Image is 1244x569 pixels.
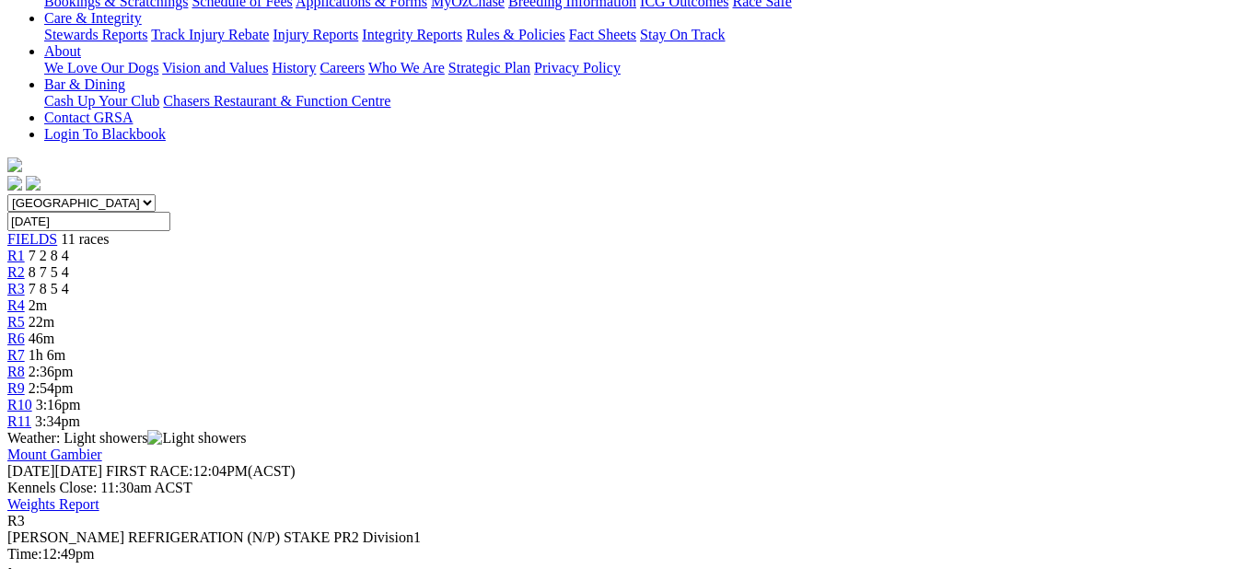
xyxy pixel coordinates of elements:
img: facebook.svg [7,176,22,191]
span: 11 races [61,231,109,247]
a: History [272,60,316,75]
span: FIRST RACE: [106,463,192,479]
span: Weather: Light showers [7,430,247,446]
span: Time: [7,546,42,562]
a: Cash Up Your Club [44,93,159,109]
a: Contact GRSA [44,110,133,125]
a: R6 [7,331,25,346]
a: R5 [7,314,25,330]
img: twitter.svg [26,176,41,191]
span: [DATE] [7,463,102,479]
a: Login To Blackbook [44,126,166,142]
a: R10 [7,397,32,412]
a: R8 [7,364,25,379]
a: Track Injury Rebate [151,27,269,42]
a: We Love Our Dogs [44,60,158,75]
a: About [44,43,81,59]
div: Bar & Dining [44,93,1237,110]
span: 22m [29,314,54,330]
span: [DATE] [7,463,55,479]
a: R9 [7,380,25,396]
a: Who We Are [368,60,445,75]
a: R2 [7,264,25,280]
a: Careers [320,60,365,75]
div: About [44,60,1237,76]
span: 3:16pm [36,397,81,412]
span: 7 2 8 4 [29,248,69,263]
a: Bar & Dining [44,76,125,92]
div: [PERSON_NAME] REFRIGERATION (N/P) STAKE PR2 Division1 [7,529,1237,546]
div: 12:49pm [7,546,1237,563]
a: FIELDS [7,231,57,247]
a: R4 [7,297,25,313]
a: Stewards Reports [44,27,147,42]
a: Vision and Values [162,60,268,75]
span: R3 [7,513,25,528]
a: Integrity Reports [362,27,462,42]
span: 3:34pm [35,413,80,429]
span: 7 8 5 4 [29,281,69,296]
a: Fact Sheets [569,27,636,42]
span: 1h 6m [29,347,65,363]
a: Chasers Restaurant & Function Centre [163,93,390,109]
a: Rules & Policies [466,27,565,42]
span: 8 7 5 4 [29,264,69,280]
a: Care & Integrity [44,10,142,26]
img: logo-grsa-white.png [7,157,22,172]
a: Weights Report [7,496,99,512]
span: 46m [29,331,54,346]
span: 2:36pm [29,364,74,379]
img: Light showers [147,430,246,447]
input: Select date [7,212,170,231]
a: R1 [7,248,25,263]
a: Stay On Track [640,27,725,42]
a: Injury Reports [273,27,358,42]
a: R3 [7,281,25,296]
div: Kennels Close: 11:30am ACST [7,480,1237,496]
span: 12:04PM(ACST) [106,463,296,479]
a: Mount Gambier [7,447,102,462]
a: Strategic Plan [448,60,530,75]
a: R11 [7,413,31,429]
a: Privacy Policy [534,60,621,75]
span: 2m [29,297,47,313]
div: Care & Integrity [44,27,1237,43]
a: R7 [7,347,25,363]
span: 2:54pm [29,380,74,396]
